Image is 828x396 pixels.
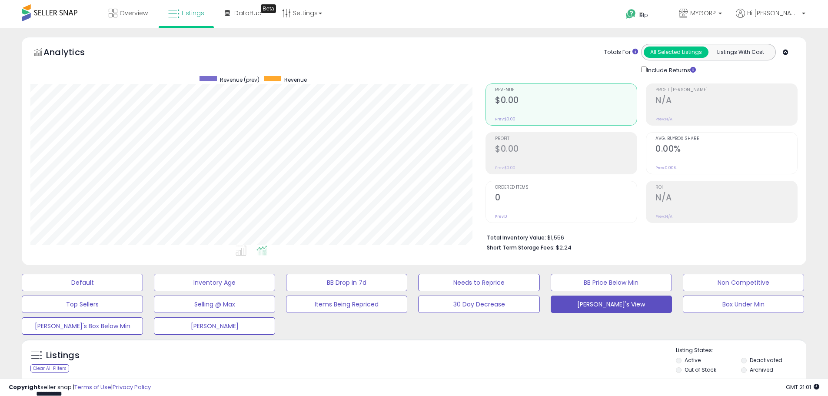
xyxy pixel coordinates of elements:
button: Needs to Reprice [418,274,539,291]
small: Prev: 0.00% [655,165,676,170]
button: Non Competitive [683,274,804,291]
a: Hi [PERSON_NAME] [736,9,805,28]
small: Prev: N/A [655,214,672,219]
a: Terms of Use [74,383,111,391]
i: Get Help [625,9,636,20]
span: ROI [655,185,797,190]
a: Privacy Policy [113,383,151,391]
a: Help [619,2,665,28]
span: Profit [495,136,637,141]
span: Revenue (prev) [220,76,259,83]
button: Inventory Age [154,274,275,291]
button: BB Drop in 7d [286,274,407,291]
span: Revenue [495,88,637,93]
div: Totals For [604,48,638,57]
label: Deactivated [750,356,782,364]
button: Items Being Repriced [286,296,407,313]
small: Prev: $0.00 [495,165,515,170]
b: Short Term Storage Fees: [487,244,555,251]
label: Archived [750,366,773,373]
span: 2025-10-7 21:01 GMT [786,383,819,391]
small: Prev: N/A [655,116,672,122]
span: MYGORP [690,9,716,17]
span: Overview [120,9,148,17]
label: Active [685,356,701,364]
h5: Analytics [43,46,102,60]
span: Avg. Buybox Share [655,136,797,141]
span: Revenue [284,76,307,83]
h2: 0 [495,193,637,204]
button: Selling @ Max [154,296,275,313]
button: [PERSON_NAME] [154,317,275,335]
small: Prev: 0 [495,214,507,219]
div: Tooltip anchor [261,4,276,13]
span: $2.24 [556,243,572,252]
span: Hi [PERSON_NAME] [747,9,799,17]
button: Listings With Cost [708,47,773,58]
span: Profit [PERSON_NAME] [655,88,797,93]
span: DataHub [234,9,262,17]
h2: 0.00% [655,144,797,156]
button: Box Under Min [683,296,804,313]
button: [PERSON_NAME]'s View [551,296,672,313]
button: 30 Day Decrease [418,296,539,313]
h2: $0.00 [495,144,637,156]
span: Help [636,11,648,19]
button: [PERSON_NAME]'s Box Below Min [22,317,143,335]
label: Out of Stock [685,366,716,373]
span: Ordered Items [495,185,637,190]
button: Default [22,274,143,291]
div: Include Returns [635,65,706,75]
button: All Selected Listings [644,47,708,58]
h2: N/A [655,193,797,204]
li: $1,556 [487,232,791,242]
div: seller snap | | [9,383,151,392]
h2: N/A [655,95,797,107]
button: BB Price Below Min [551,274,672,291]
span: Listings [182,9,204,17]
h2: $0.00 [495,95,637,107]
small: Prev: $0.00 [495,116,515,122]
strong: Copyright [9,383,40,391]
h5: Listings [46,349,80,362]
button: Top Sellers [22,296,143,313]
p: Listing States: [676,346,806,355]
div: Clear All Filters [30,364,69,373]
b: Total Inventory Value: [487,234,546,241]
